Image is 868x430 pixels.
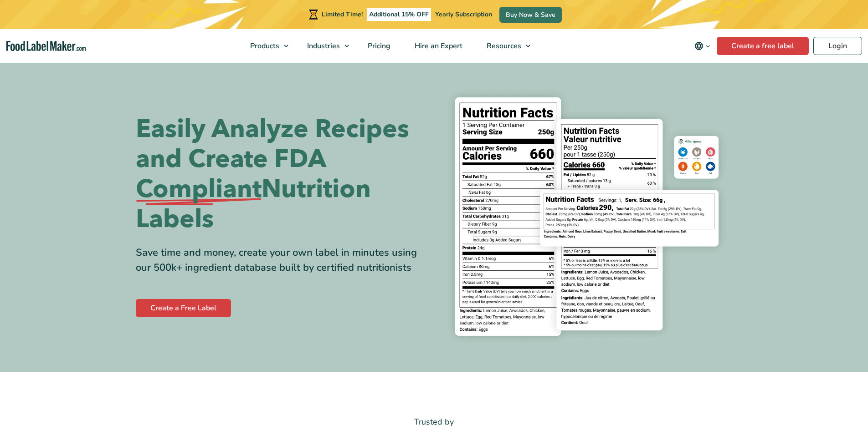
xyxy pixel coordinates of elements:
[136,174,262,204] span: Compliant
[247,41,280,51] span: Products
[403,29,473,63] a: Hire an Expert
[295,29,354,63] a: Industries
[304,41,341,51] span: Industries
[367,8,431,21] span: Additional 15% OFF
[435,10,492,19] span: Yearly Subscription
[499,7,562,23] a: Buy Now & Save
[813,37,862,55] a: Login
[322,10,363,19] span: Limited Time!
[475,29,535,63] a: Resources
[136,299,231,317] a: Create a Free Label
[412,41,463,51] span: Hire an Expert
[136,245,427,275] div: Save time and money, create your own label in minutes using our 500k+ ingredient database built b...
[484,41,522,51] span: Resources
[717,37,809,55] a: Create a free label
[688,37,717,55] button: Change language
[365,41,391,51] span: Pricing
[238,29,293,63] a: Products
[6,41,86,51] a: Food Label Maker homepage
[136,114,427,234] h1: Easily Analyze Recipes and Create FDA Nutrition Labels
[136,415,733,429] p: Trusted by
[356,29,401,63] a: Pricing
